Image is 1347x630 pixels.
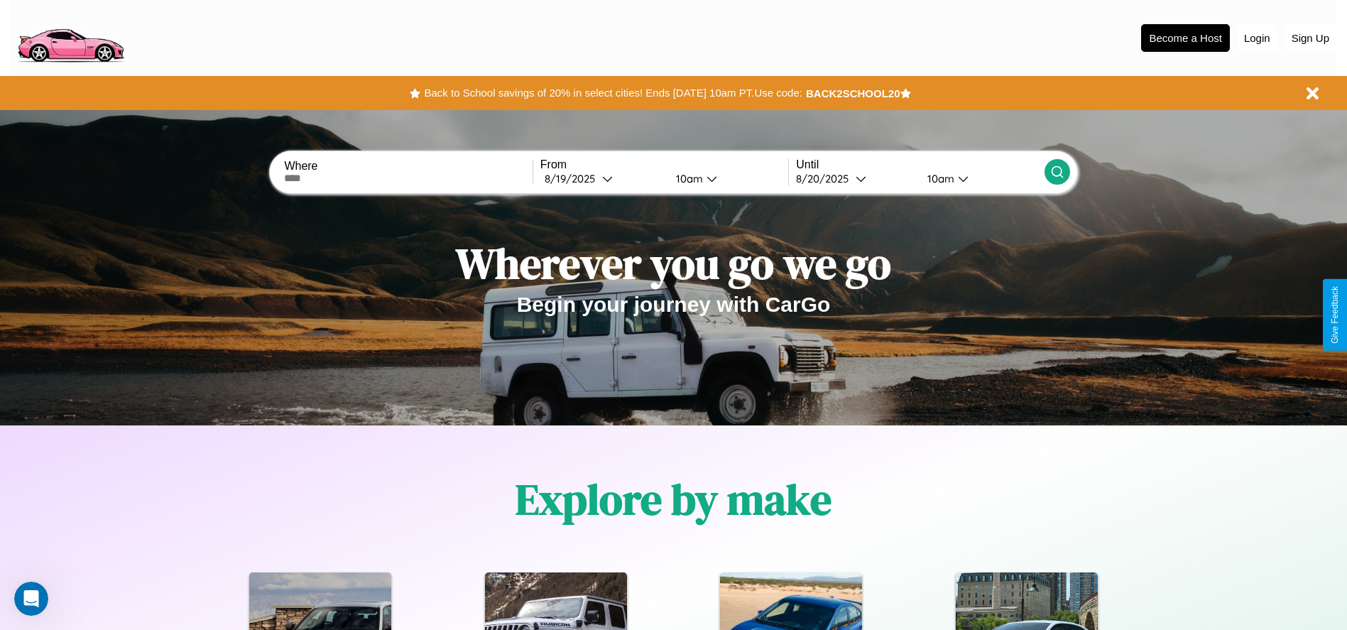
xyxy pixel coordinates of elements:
[665,171,789,186] button: 10am
[916,171,1045,186] button: 10am
[1141,24,1230,52] button: Become a Host
[516,470,831,528] h1: Explore by make
[1330,286,1340,344] div: Give Feedback
[14,582,48,616] iframe: Intercom live chat
[420,83,805,103] button: Back to School savings of 20% in select cities! Ends [DATE] 10am PT.Use code:
[11,7,130,66] img: logo
[669,172,707,185] div: 10am
[284,160,532,173] label: Where
[920,172,958,185] div: 10am
[806,87,900,99] b: BACK2SCHOOL20
[796,172,856,185] div: 8 / 20 / 2025
[540,171,665,186] button: 8/19/2025
[796,158,1044,171] label: Until
[540,158,788,171] label: From
[1285,25,1336,51] button: Sign Up
[545,172,602,185] div: 8 / 19 / 2025
[1237,25,1277,51] button: Login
